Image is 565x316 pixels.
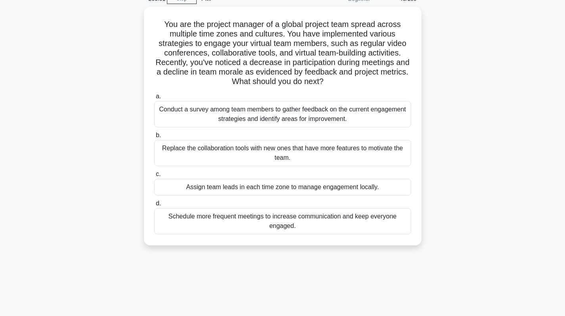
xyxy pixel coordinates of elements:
[156,132,161,138] span: b.
[156,93,161,100] span: a.
[154,101,411,127] div: Conduct a survey among team members to gather feedback on the current engagement strategies and i...
[154,140,411,166] div: Replace the collaboration tools with new ones that have more features to motivate the team.
[156,200,161,207] span: d.
[153,19,412,87] h5: You are the project manager of a global project team spread across multiple time zones and cultur...
[156,170,161,177] span: c.
[154,179,411,195] div: Assign team leads in each time zone to manage engagement locally.
[154,208,411,234] div: Schedule more frequent meetings to increase communication and keep everyone engaged.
